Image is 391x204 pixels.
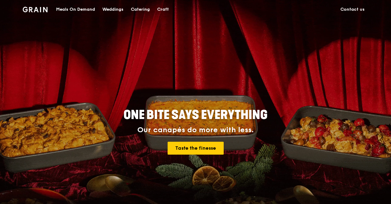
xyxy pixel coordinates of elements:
img: Grain [23,7,47,12]
span: ONE BITE SAYS EVERYTHING [123,108,268,122]
a: Craft [154,0,173,19]
div: Catering [131,0,150,19]
div: Our canapés do more with less. [85,126,306,134]
a: Catering [127,0,154,19]
div: Meals On Demand [56,0,95,19]
a: Contact us [337,0,368,19]
a: Taste the finesse [168,142,224,155]
div: Weddings [102,0,123,19]
a: Weddings [99,0,127,19]
div: Craft [157,0,169,19]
